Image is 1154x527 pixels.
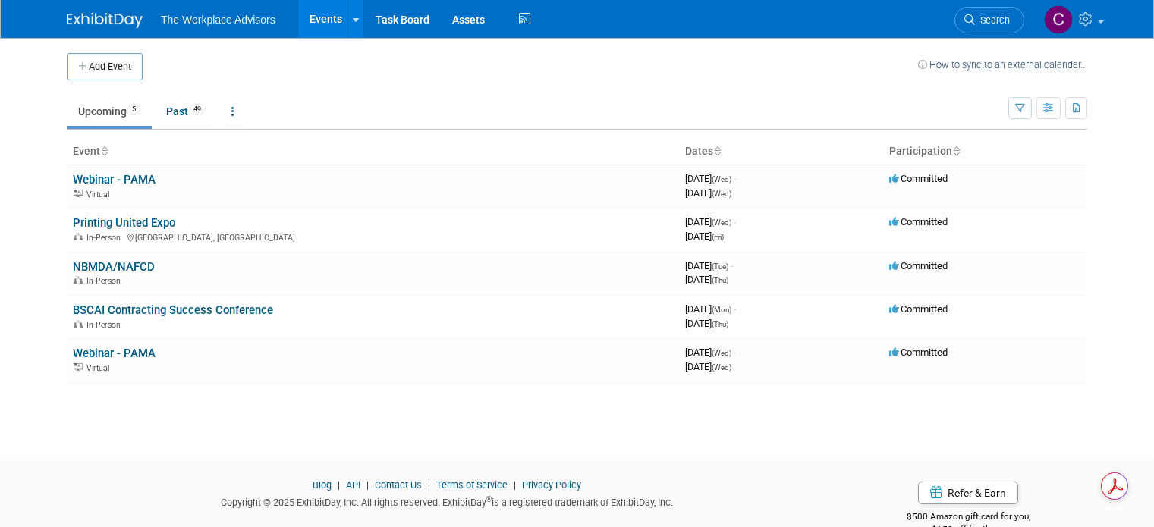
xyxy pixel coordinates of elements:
span: | [363,479,373,491]
img: Virtual Event [74,363,83,371]
img: In-Person Event [74,276,83,284]
span: 49 [189,104,206,115]
span: In-Person [86,233,125,243]
button: Add Event [67,53,143,80]
a: Sort by Start Date [713,145,721,157]
img: ExhibitDay [67,13,143,28]
a: Webinar - PAMA [73,173,156,187]
th: Event [67,139,679,165]
span: [DATE] [685,303,736,315]
span: [DATE] [685,318,728,329]
span: [DATE] [685,347,736,358]
span: - [734,173,736,184]
a: Terms of Service [436,479,508,491]
a: Privacy Policy [522,479,581,491]
span: In-Person [86,320,125,330]
span: Committed [889,260,948,271]
span: 5 [127,104,140,115]
span: Committed [889,173,948,184]
img: Claudia St. John [1044,5,1073,34]
span: Virtual [86,363,114,373]
span: | [334,479,344,491]
span: [DATE] [685,274,728,285]
span: Committed [889,216,948,227]
span: (Wed) [712,349,731,357]
span: - [734,216,736,227]
span: (Mon) [712,306,731,314]
a: Webinar - PAMA [73,347,156,360]
span: [DATE] [685,216,736,227]
a: Refer & Earn [918,482,1018,504]
div: Copyright © 2025 ExhibitDay, Inc. All rights reserved. ExhibitDay is a registered trademark of Ex... [67,492,826,510]
a: How to sync to an external calendar... [918,59,1087,71]
img: Virtual Event [74,190,83,197]
span: Virtual [86,190,114,199]
span: (Wed) [712,218,731,227]
a: Printing United Expo [73,216,175,230]
span: (Thu) [712,276,728,284]
a: Sort by Participation Type [952,145,960,157]
a: Upcoming5 [67,97,152,126]
span: Committed [889,347,948,358]
a: API [346,479,360,491]
a: NBMDA/NAFCD [73,260,155,274]
a: Sort by Event Name [100,145,108,157]
span: - [734,347,736,358]
a: Blog [313,479,332,491]
span: (Thu) [712,320,728,328]
th: Participation [883,139,1087,165]
span: [DATE] [685,260,733,271]
sup: ® [486,495,492,503]
span: Committed [889,303,948,315]
th: Dates [679,139,883,165]
span: (Wed) [712,175,731,184]
span: [DATE] [685,361,731,372]
span: - [731,260,733,271]
span: | [424,479,434,491]
img: In-Person Event [74,320,83,328]
span: (Wed) [712,190,731,198]
div: [GEOGRAPHIC_DATA], [GEOGRAPHIC_DATA] [73,231,673,243]
span: [DATE] [685,173,736,184]
a: BSCAI Contracting Success Conference [73,303,273,317]
span: [DATE] [685,187,731,199]
span: (Fri) [712,233,724,241]
img: In-Person Event [74,233,83,240]
span: The Workplace Advisors [161,14,275,26]
span: Search [975,14,1010,26]
span: In-Person [86,276,125,286]
span: | [510,479,520,491]
span: (Tue) [712,262,728,271]
span: - [734,303,736,315]
a: Past49 [155,97,217,126]
span: [DATE] [685,231,724,242]
span: (Wed) [712,363,731,372]
a: Contact Us [375,479,422,491]
a: Search [954,7,1024,33]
